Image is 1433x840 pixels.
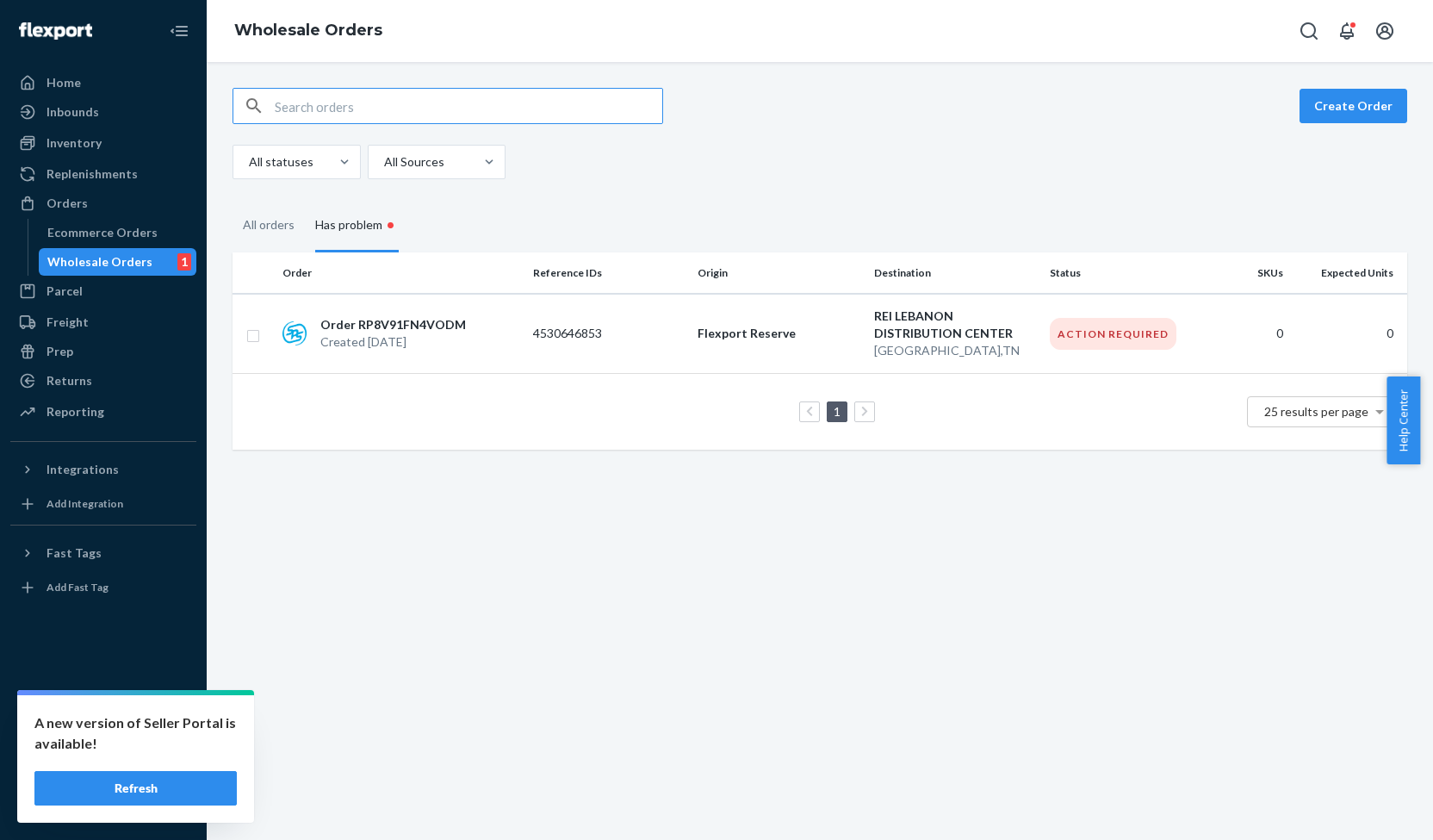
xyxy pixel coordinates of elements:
[874,342,1037,359] p: [GEOGRAPHIC_DATA] , TN
[1043,252,1207,294] th: Status
[10,160,196,188] a: Replenishments
[10,129,196,157] a: Inventory
[47,165,138,183] div: Replenishments
[691,252,867,294] th: Origin
[1368,14,1402,48] button: Open account menu
[10,490,196,518] a: Add Integration
[1300,89,1407,123] button: Create Order
[382,153,384,171] input: All Sources
[47,544,102,562] div: Fast Tags
[47,74,81,91] div: Home
[1207,294,1289,374] td: 0
[1292,14,1326,48] button: Open Search Box
[47,343,73,360] div: Prep
[276,252,526,294] th: Order
[10,398,196,426] a: Reporting
[1050,318,1176,350] div: Action Required
[867,252,1044,294] th: Destination
[1290,294,1407,374] td: 0
[39,248,197,276] a: Wholesale Orders1
[47,134,102,152] div: Inventory
[320,316,466,333] p: Order RP8V91FN4VODM
[47,224,158,241] div: Ecommerce Orders
[382,214,399,236] div: •
[1324,788,1416,831] iframe: Opens a widget where you can chat to one of our agents
[275,89,662,123] input: Search orders
[47,580,109,594] div: Add Fast Tag
[282,321,307,345] img: sps-commerce logo
[1330,14,1364,48] button: Open notifications
[1290,252,1407,294] th: Expected Units
[34,771,237,806] button: Refresh
[177,253,191,271] div: 1
[243,202,295,247] div: All orders
[10,308,196,336] a: Freight
[315,200,399,252] div: Has problem
[874,308,1037,342] p: REI LEBANON DISTRIBUTION CENTER
[47,103,99,121] div: Inbounds
[10,338,196,365] a: Prep
[10,704,196,731] a: Settings
[47,461,119,478] div: Integrations
[10,539,196,567] button: Fast Tags
[234,21,382,40] a: Wholesale Orders
[10,98,196,126] a: Inbounds
[19,22,92,40] img: Flexport logo
[1207,252,1289,294] th: SKUs
[10,733,196,761] button: Talk to Support
[10,792,196,819] button: Give Feedback
[10,574,196,601] a: Add Fast Tag
[247,153,249,171] input: All statuses
[533,325,671,342] p: 4530646853
[47,372,92,389] div: Returns
[39,219,197,246] a: Ecommerce Orders
[220,6,396,56] ol: breadcrumbs
[1386,376,1420,464] button: Help Center
[10,277,196,305] a: Parcel
[47,403,104,420] div: Reporting
[830,404,844,419] a: Page 1 is your current page
[47,253,152,271] div: Wholesale Orders
[320,333,466,351] p: Created [DATE]
[10,456,196,483] button: Integrations
[47,283,83,300] div: Parcel
[47,195,88,212] div: Orders
[698,325,860,342] p: Flexport Reserve
[47,314,89,331] div: Freight
[10,190,196,217] a: Orders
[10,762,196,790] a: Help Center
[10,367,196,395] a: Returns
[162,14,196,48] button: Close Navigation
[47,496,123,511] div: Add Integration
[1264,404,1368,419] span: 25 results per page
[526,252,691,294] th: Reference IDs
[10,69,196,96] a: Home
[34,712,237,754] p: A new version of Seller Portal is available!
